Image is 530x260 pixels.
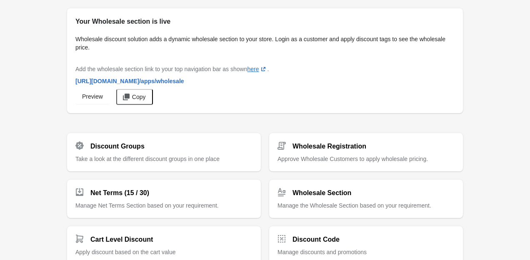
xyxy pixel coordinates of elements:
[277,156,428,162] span: Approve Wholesale Customers to apply wholesale pricing.
[75,36,445,51] span: Wholesale discount solution adds a dynamic wholesale section to your store. Login as a customer a...
[90,235,153,245] h2: Cart Level Discount
[292,141,366,151] h2: Wholesale Registration
[75,202,219,209] span: Manage Net Terms Section based on your requirement.
[277,202,431,209] span: Manage the Wholesale Section based on your requirement.
[132,94,146,100] span: Copy
[90,188,149,198] h2: Net Terms (15 / 30)
[247,66,267,72] a: here(opens a new window)
[292,188,351,198] h2: Wholesale Section
[82,93,103,100] span: Preview
[277,249,367,255] span: Manage discounts and promotions
[292,235,340,245] h2: Discount Code
[116,89,153,105] button: Copy
[75,156,220,162] span: Take a look at the different discount groups in one place
[75,89,110,104] a: Preview
[75,17,455,27] h2: Your Wholesale section is live
[90,141,145,151] h2: Discount Groups
[75,66,269,72] span: Add the wholesale section link to your top navigation bar as shown .
[75,249,176,255] span: Apply discount based on the cart value
[72,74,187,89] a: [URL][DOMAIN_NAME]/apps/wholesale
[75,78,184,84] span: [URL][DOMAIN_NAME] /apps/wholesale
